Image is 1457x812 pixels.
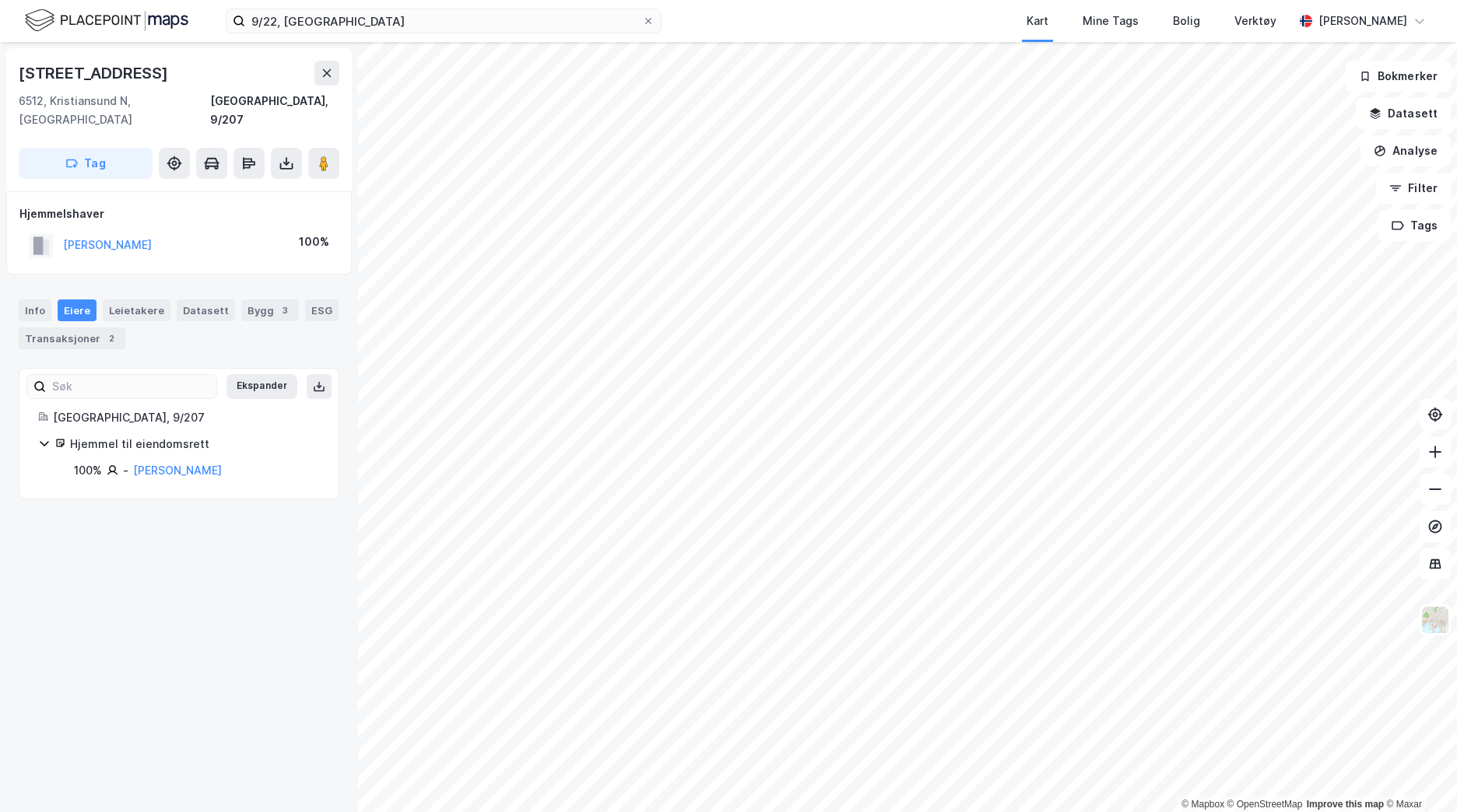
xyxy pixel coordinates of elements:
div: 3 [277,303,293,318]
div: Eiere [58,299,97,321]
div: Hjemmel til eiendomsrett [70,435,320,453]
a: [PERSON_NAME] [133,464,222,477]
div: 2 [104,331,119,346]
div: - [123,461,128,480]
div: [STREET_ADDRESS] [19,61,171,86]
div: Mine Tags [1083,12,1139,30]
a: Mapbox [1181,799,1224,810]
img: logo.f888ab2527a4732fd821a326f86c7f29.svg [25,7,188,34]
img: Z [1420,605,1450,635]
iframe: Chat Widget [1379,737,1457,812]
div: [PERSON_NAME] [1318,12,1407,30]
div: Verktøy [1234,12,1276,30]
div: Leietakere [103,299,170,321]
div: Bygg [241,299,299,321]
div: 100% [299,233,329,251]
button: Analyse [1360,135,1451,166]
button: Bokmerker [1346,61,1451,92]
input: Søk [46,375,216,398]
div: Kontrollprogram for chat [1379,737,1457,812]
div: Datasett [177,299,235,321]
div: ESG [305,299,339,321]
button: Datasett [1356,98,1451,129]
div: Transaksjoner [19,327,125,349]
div: [GEOGRAPHIC_DATA], 9/207 [210,92,339,129]
a: Improve this map [1307,799,1384,810]
button: Filter [1376,173,1451,204]
div: 6512, Kristiansund N, [GEOGRAPHIC_DATA] [19,92,210,129]
div: Kart [1027,12,1048,30]
div: Hjemmelshaver [19,205,339,223]
div: Info [19,299,51,321]
div: Bolig [1173,12,1200,30]
button: Tags [1378,210,1451,241]
button: Ekspander [226,374,297,399]
div: [GEOGRAPHIC_DATA], 9/207 [53,408,320,427]
button: Tag [19,148,153,179]
a: OpenStreetMap [1227,799,1303,810]
input: Søk på adresse, matrikkel, gårdeiere, leietakere eller personer [245,9,642,33]
div: 100% [74,461,102,480]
